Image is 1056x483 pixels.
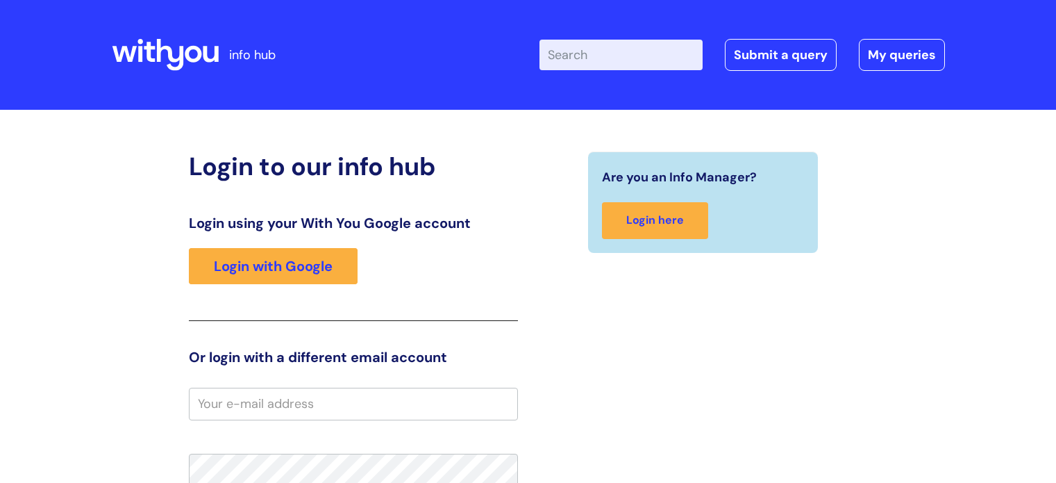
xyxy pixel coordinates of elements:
[189,349,518,366] h3: Or login with a different email account
[539,40,703,70] input: Search
[602,202,708,239] a: Login here
[725,39,837,71] a: Submit a query
[602,166,757,188] span: Are you an Info Manager?
[229,44,276,66] p: info hub
[189,388,518,420] input: Your e-mail address
[189,248,358,284] a: Login with Google
[189,152,518,181] h2: Login to our info hub
[859,39,945,71] a: My queries
[189,215,518,231] h3: Login using your With You Google account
